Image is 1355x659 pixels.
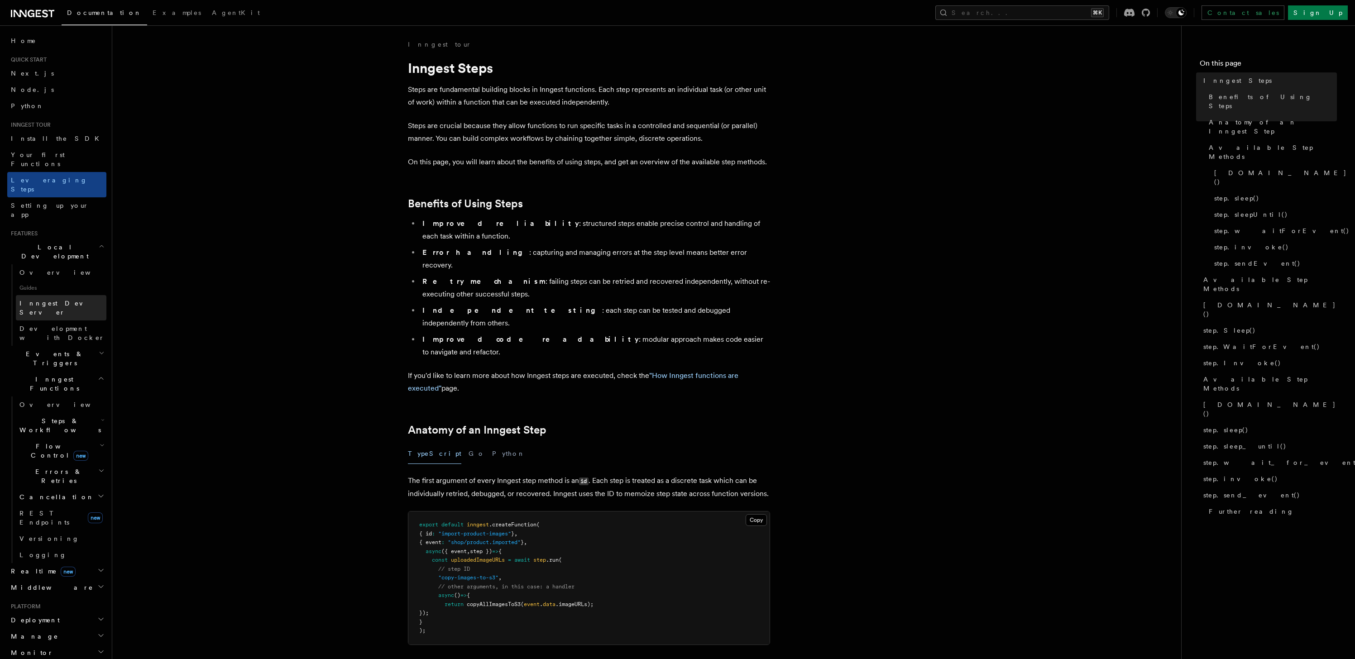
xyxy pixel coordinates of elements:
span: "shop/product.imported" [448,539,521,545]
span: export [419,521,438,528]
a: step.sendEvent() [1211,255,1337,272]
div: Local Development [7,264,106,346]
a: Next.js [7,65,106,81]
a: step.invoke() [1200,471,1337,487]
span: step.Sleep() [1203,326,1256,335]
button: Deployment [7,612,106,628]
span: Logging [19,551,67,559]
span: }); [419,610,429,616]
button: Events & Triggers [7,346,106,371]
span: "import-product-images" [438,530,511,537]
span: step.sleep() [1214,194,1259,203]
span: new [61,567,76,577]
span: AgentKit [212,9,260,16]
span: step.Invoke() [1203,358,1281,368]
span: step }) [470,548,492,554]
span: // step ID [438,566,470,572]
span: Available Step Methods [1203,375,1337,393]
a: Examples [147,3,206,24]
span: Inngest Dev Server [19,300,97,316]
span: Available Step Methods [1203,275,1337,293]
a: step.Sleep() [1200,322,1337,339]
span: , [514,530,517,537]
span: Documentation [67,9,142,16]
span: event [524,601,540,607]
a: step.wait_for_event() [1200,454,1337,471]
span: , [498,574,502,581]
a: step.WaitForEvent() [1200,339,1337,355]
span: step.sleep() [1203,425,1249,435]
button: Realtimenew [7,563,106,579]
span: .createFunction [489,521,536,528]
span: REST Endpoints [19,510,69,526]
button: Cancellation [16,489,106,505]
button: Local Development [7,239,106,264]
span: Manage [7,632,58,641]
span: step.invoke() [1203,474,1278,483]
a: [DOMAIN_NAME]() [1200,396,1337,422]
a: Leveraging Steps [7,172,106,197]
span: [DOMAIN_NAME]() [1203,301,1337,319]
span: => [460,592,467,598]
span: default [441,521,464,528]
a: Setting up your app [7,197,106,223]
li: : capturing and managing errors at the step level means better error recovery. [420,246,770,272]
span: ( [536,521,540,528]
span: Node.js [11,86,54,93]
li: : modular approach makes code easier to navigate and refactor. [420,333,770,358]
span: Inngest Functions [7,375,98,393]
a: Development with Docker [16,320,106,346]
p: On this page, you will learn about the benefits of using steps, and get an overview of the availa... [408,156,770,168]
div: Inngest Functions [7,396,106,563]
span: => [492,548,498,554]
span: Versioning [19,535,79,542]
span: ( [521,601,524,607]
span: { event [419,539,441,545]
span: uploadedImageURLs [451,557,505,563]
span: step.sleepUntil() [1214,210,1288,219]
strong: Improved code readability [422,335,639,344]
span: step [533,557,546,563]
span: Guides [16,281,106,295]
h4: On this page [1200,58,1337,72]
span: Development with Docker [19,325,105,341]
span: new [73,451,88,461]
a: Inngest Dev Server [16,295,106,320]
a: Overview [16,264,106,281]
span: "copy-images-to-s3" [438,574,498,581]
span: Flow Control [16,442,100,460]
p: The first argument of every Inngest step method is an . Each step is treated as a discrete task w... [408,474,770,500]
h1: Inngest Steps [408,60,770,76]
span: return [445,601,464,607]
span: : [432,530,435,537]
strong: Improved reliability [422,219,579,228]
a: Benefits of Using Steps [408,197,523,210]
span: ); [419,627,426,634]
a: Sign Up [1288,5,1348,20]
span: // other arguments, in this case: a handler [438,583,575,590]
span: step.waitForEvent() [1214,226,1350,235]
span: Inngest Steps [1203,76,1272,85]
a: step.sleep() [1200,422,1337,438]
button: Flow Controlnew [16,438,106,463]
a: step.send_event() [1200,487,1337,503]
span: Overview [19,401,113,408]
span: . [540,601,543,607]
p: Steps are crucial because they allow functions to run specific tasks in a controlled and sequenti... [408,119,770,145]
a: step.invoke() [1211,239,1337,255]
a: Your first Functions [7,147,106,172]
strong: Error handling [422,248,529,257]
span: Deployment [7,616,60,625]
p: If you'd like to learn more about how Inngest steps are executed, check the page. [408,369,770,395]
span: } [419,619,422,625]
p: Steps are fundamental building blocks in Inngest functions. Each step represents an individual ta... [408,83,770,109]
span: async [426,548,441,554]
span: { [498,548,502,554]
span: Cancellation [16,492,94,501]
span: step.invoke() [1214,243,1289,252]
a: Further reading [1205,503,1337,520]
kbd: ⌘K [1091,8,1104,17]
span: ({ event [441,548,467,554]
span: = [508,557,511,563]
span: Features [7,230,38,237]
